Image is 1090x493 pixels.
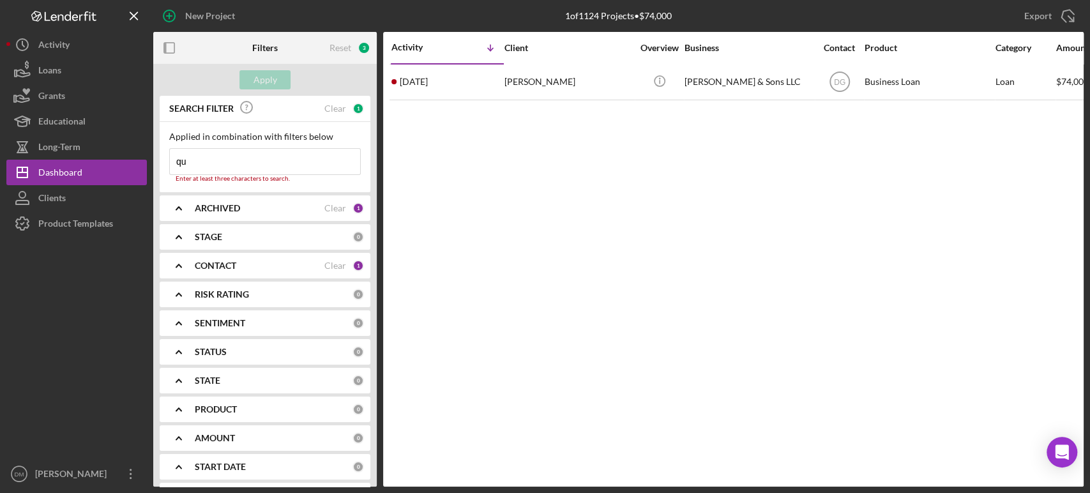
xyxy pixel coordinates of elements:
[38,185,66,214] div: Clients
[38,134,80,163] div: Long-Term
[169,175,361,183] div: Enter at least three characters to search.
[38,160,82,188] div: Dashboard
[352,346,364,358] div: 0
[195,261,236,271] b: CONTACT
[6,83,147,109] button: Grants
[6,109,147,134] button: Educational
[195,375,220,386] b: STATE
[352,432,364,444] div: 0
[391,42,448,52] div: Activity
[865,65,992,99] div: Business Loan
[1011,3,1084,29] button: Export
[1047,437,1077,467] div: Open Intercom Messenger
[685,43,812,53] div: Business
[6,461,147,487] button: DM[PERSON_NAME]
[38,211,113,239] div: Product Templates
[400,77,428,87] time: 2025-07-06 23:57
[252,43,278,53] b: Filters
[352,317,364,329] div: 0
[352,103,364,114] div: 1
[6,160,147,185] button: Dashboard
[6,57,147,83] button: Loans
[38,57,61,86] div: Loans
[1024,3,1052,29] div: Export
[38,83,65,112] div: Grants
[239,70,291,89] button: Apply
[352,461,364,473] div: 0
[352,375,364,386] div: 0
[865,43,992,53] div: Product
[352,260,364,271] div: 1
[169,132,361,142] div: Applied in combination with filters below
[15,471,24,478] text: DM
[565,11,672,21] div: 1 of 1124 Projects • $74,000
[195,232,222,242] b: STAGE
[195,404,237,414] b: PRODUCT
[6,185,147,211] button: Clients
[6,211,147,236] button: Product Templates
[195,318,245,328] b: SENTIMENT
[352,231,364,243] div: 0
[195,347,227,357] b: STATUS
[153,3,248,29] button: New Project
[32,461,115,490] div: [PERSON_NAME]
[834,78,845,87] text: DG
[38,32,70,61] div: Activity
[38,109,86,137] div: Educational
[995,43,1055,53] div: Category
[324,103,346,114] div: Clear
[352,289,364,300] div: 0
[185,3,235,29] div: New Project
[685,65,812,99] div: [PERSON_NAME] & Sons LLC
[195,462,246,472] b: START DATE
[329,43,351,53] div: Reset
[815,43,863,53] div: Contact
[324,203,346,213] div: Clear
[358,42,370,54] div: 3
[352,202,364,214] div: 1
[195,203,240,213] b: ARCHIVED
[995,65,1055,99] div: Loan
[6,134,147,160] button: Long-Term
[635,43,683,53] div: Overview
[254,70,277,89] div: Apply
[169,103,234,114] b: SEARCH FILTER
[195,433,235,443] b: AMOUNT
[504,43,632,53] div: Client
[6,32,147,57] button: Activity
[195,289,249,300] b: RISK RATING
[504,65,632,99] div: [PERSON_NAME]
[352,404,364,415] div: 0
[324,261,346,271] div: Clear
